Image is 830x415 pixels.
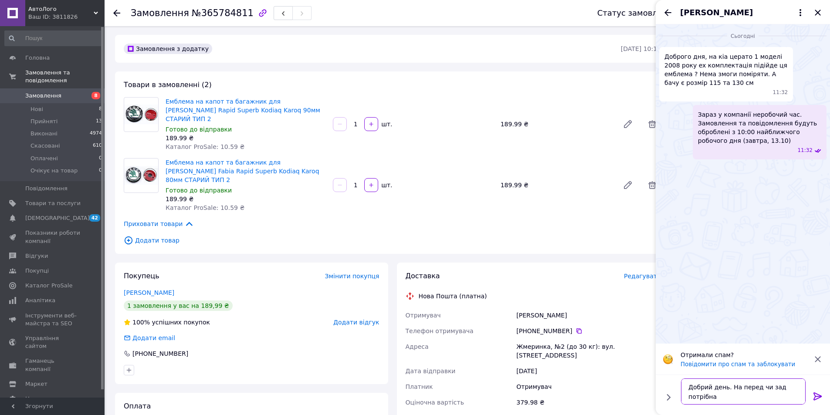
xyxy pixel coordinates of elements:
span: Замовлення [25,92,61,100]
button: Повідомити про спам та заблокувати [681,361,795,368]
span: [DEMOGRAPHIC_DATA] [25,214,90,222]
img: :face_with_monocle: [663,354,673,364]
button: Закрити [813,7,823,18]
button: [PERSON_NAME] [680,7,806,18]
span: Доброго дня, на кіа церато 1 моделі 2008 року ex комплектація підійде ця емблема ? Нема змоги пом... [664,52,788,87]
div: 12.10.2025 [659,31,827,40]
span: 8 [91,92,100,99]
span: Видалити [644,115,661,133]
span: 8 [99,105,102,113]
span: Оціночна вартість [406,399,464,406]
img: Емблема на капот та багажник для Skoda Octavia Fabia Rapid Superb Kodiaq Karoq 90мм СТАРИЙ ТИП 2 [124,105,158,124]
span: Видалити [644,176,661,194]
span: Налаштування [25,395,70,403]
span: Покупець [124,272,159,280]
span: Маркет [25,380,47,388]
div: 189.99 ₴ [166,195,326,203]
span: 42 [89,214,100,222]
a: [PERSON_NAME] [124,289,174,296]
span: [PERSON_NAME] [680,7,753,18]
div: шт. [379,120,393,128]
textarea: Добрий день. На перед чи зад потрібна [681,378,806,405]
span: Змінити покупця [325,273,379,280]
input: Пошук [4,30,103,46]
div: 189.99 ₴ [497,118,616,130]
span: Інструменти веб-майстра та SEO [25,312,81,327]
span: 100% [132,319,150,326]
span: Повідомлення [25,185,68,192]
span: Додати товар [124,236,661,245]
span: Зараз у компанії неробочий час. Замовлення та повідомлення будуть оброблені з 10:00 найближчого р... [698,110,821,145]
span: №365784811 [192,8,254,18]
span: Замовлення [131,8,189,18]
span: Виконані [30,130,58,138]
span: Очікує на товар [30,167,78,175]
span: 0 [99,167,102,175]
span: Додати відгук [333,319,379,326]
span: Готово до відправки [166,187,232,194]
div: шт. [379,181,393,189]
span: Покупці [25,267,49,275]
span: Відгуки [25,252,48,260]
div: 1 замовлення у вас на 189,99 ₴ [124,300,233,311]
span: Дата відправки [406,368,456,375]
img: Емблема на капот та багажник для Skoda Octavia Fabia Rapid Superb Kodiaq Karoq 80мм СТАРИЙ ТИП 2 [124,166,158,185]
div: Додати email [132,334,176,342]
span: 0 [99,155,102,162]
div: [PHONE_NUMBER] [516,327,661,335]
span: Головна [25,54,50,62]
div: 189.99 ₴ [497,179,616,191]
span: 13 [96,118,102,125]
span: Адреса [406,343,429,350]
div: Додати email [123,334,176,342]
span: Товари в замовленні (2) [124,81,212,89]
button: Показати кнопки [663,391,674,403]
span: 11:32 12.10.2025 [773,89,788,96]
div: [PHONE_NUMBER] [132,349,189,358]
time: [DATE] 10:15 [621,45,661,52]
span: Приховати товари [124,219,194,229]
a: Емблема на капот та багажник для [PERSON_NAME] Rapid Superb Kodiaq Karoq 90мм СТАРИЙ ТИП 2 [166,98,320,122]
span: Отримувач [406,312,441,319]
p: Отримали спам? [681,351,807,359]
div: Жмеринка, №2 (до 30 кг): вул. [STREET_ADDRESS] [515,339,663,363]
span: Готово до відправки [166,126,232,133]
span: АвтоЛого [28,5,94,13]
span: 4974 [90,130,102,138]
span: 610 [93,142,102,150]
span: 11:32 12.10.2025 [797,147,813,154]
button: Назад [663,7,673,18]
span: Редагувати [624,273,661,280]
div: Статус замовлення [597,9,678,17]
span: Каталог ProSale: 10.59 ₴ [166,143,244,150]
span: Товари та послуги [25,199,81,207]
div: 189.99 ₴ [166,134,326,142]
span: Прийняті [30,118,58,125]
span: Каталог ProSale: 10.59 ₴ [166,204,244,211]
span: Скасовані [30,142,60,150]
a: Емблема на капот та багажник для [PERSON_NAME] Fabia Rapid Superb Kodiaq Karoq 80мм СТАРИЙ ТИП 2 [166,159,319,183]
div: Нова Пошта (платна) [417,292,489,300]
div: Ваш ID: 3811826 [28,13,105,21]
a: Редагувати [619,176,637,194]
div: Замовлення з додатку [124,44,212,54]
div: Отримувач [515,379,663,395]
span: Каталог ProSale [25,282,72,290]
span: Аналітика [25,297,55,304]
span: Оплачені [30,155,58,162]
div: [DATE] [515,363,663,379]
span: Оплата [124,402,151,410]
span: Платник [406,383,433,390]
span: Нові [30,105,43,113]
a: Редагувати [619,115,637,133]
span: Управління сайтом [25,334,81,350]
span: Доставка [406,272,440,280]
span: Телефон отримувача [406,327,474,334]
div: [PERSON_NAME] [515,307,663,323]
div: 379.98 ₴ [515,395,663,410]
span: Гаманець компанії [25,357,81,373]
div: успішних покупок [124,318,210,327]
span: Показники роботи компанії [25,229,81,245]
span: Сьогодні [727,33,759,40]
span: Замовлення та повідомлення [25,69,105,84]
